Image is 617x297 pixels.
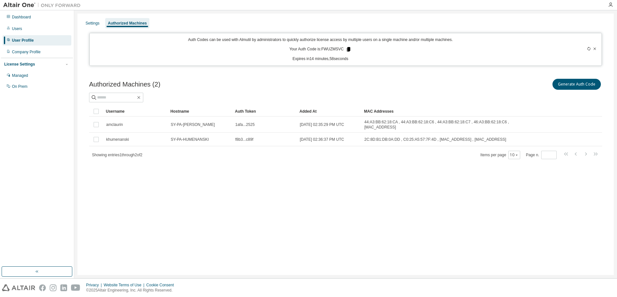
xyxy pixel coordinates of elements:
span: SY-PA-HUMENANSKI [171,137,209,142]
span: 1afa...2525 [235,122,255,127]
div: On Prem [12,84,27,89]
div: Website Terms of Use [104,282,146,288]
img: altair_logo.svg [2,284,35,291]
div: Settings [86,21,99,26]
div: User Profile [12,38,34,43]
div: License Settings [4,62,35,67]
button: 10 [510,152,519,158]
img: youtube.svg [71,284,80,291]
span: Items per page [480,151,520,159]
span: f8b3...c89f [235,137,253,142]
div: Authorized Machines [108,21,147,26]
div: Dashboard [12,15,31,20]
div: Auth Token [235,106,294,117]
div: Users [12,26,22,31]
span: [DATE] 02:35:29 PM UTC [300,122,344,127]
p: © 2025 Altair Engineering, Inc. All Rights Reserved. [86,288,178,293]
div: Added At [299,106,359,117]
div: MAC Addresses [364,106,534,117]
span: [DATE] 02:36:37 PM UTC [300,137,344,142]
span: SY-PA-[PERSON_NAME] [171,122,215,127]
span: Showing entries 1 through 2 of 2 [92,153,142,157]
img: instagram.svg [50,284,56,291]
span: 2C:8D:B1:DB:0A:DD , C0:25:A5:57:7F:4D , [MAC_ADDRESS] , [MAC_ADDRESS] [364,137,506,142]
div: Company Profile [12,49,41,55]
span: Authorized Machines (2) [89,81,160,88]
span: khumenanski [106,137,129,142]
div: Privacy [86,282,104,288]
div: Hostname [170,106,230,117]
p: Expires in 14 minutes, 58 seconds [94,56,548,62]
span: amclaurin [106,122,123,127]
div: Username [106,106,165,117]
div: Cookie Consent [146,282,177,288]
img: Altair One [3,2,84,8]
span: 44:A3:BB:62:18:CA , 44:A3:BB:62:18:C6 , 44:A3:BB:62:18:C7 , 46:A3:BB:62:18:C6 , [MAC_ADDRESS] [364,119,534,130]
p: Your Auth Code is: FWUZMSVC [289,46,351,52]
p: Auth Codes can be used with Almutil by administrators to quickly authorize license access by mult... [94,37,548,43]
img: facebook.svg [39,284,46,291]
button: Generate Auth Code [552,79,601,90]
div: Managed [12,73,28,78]
img: linkedin.svg [60,284,67,291]
span: Page n. [526,151,557,159]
